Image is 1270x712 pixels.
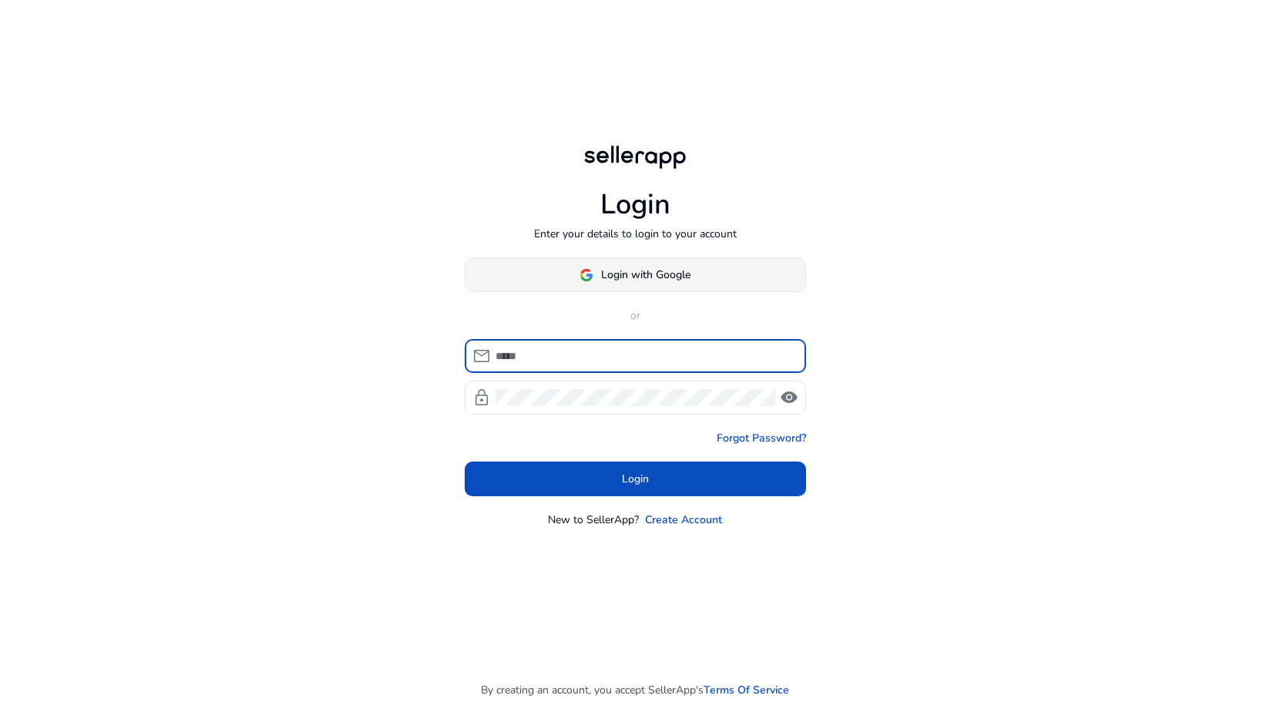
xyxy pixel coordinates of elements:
button: Login with Google [465,257,806,292]
h1: Login [600,188,670,221]
span: mail [472,347,491,365]
a: Create Account [645,512,722,528]
span: Login with Google [601,267,690,283]
a: Forgot Password? [717,430,806,446]
button: Login [465,462,806,496]
span: lock [472,388,491,407]
p: or [465,307,806,324]
p: Enter your details to login to your account [534,226,737,242]
a: Terms Of Service [704,682,789,698]
p: New to SellerApp? [548,512,639,528]
span: visibility [780,388,798,407]
span: Login [622,471,649,487]
img: google-logo.svg [580,268,593,282]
